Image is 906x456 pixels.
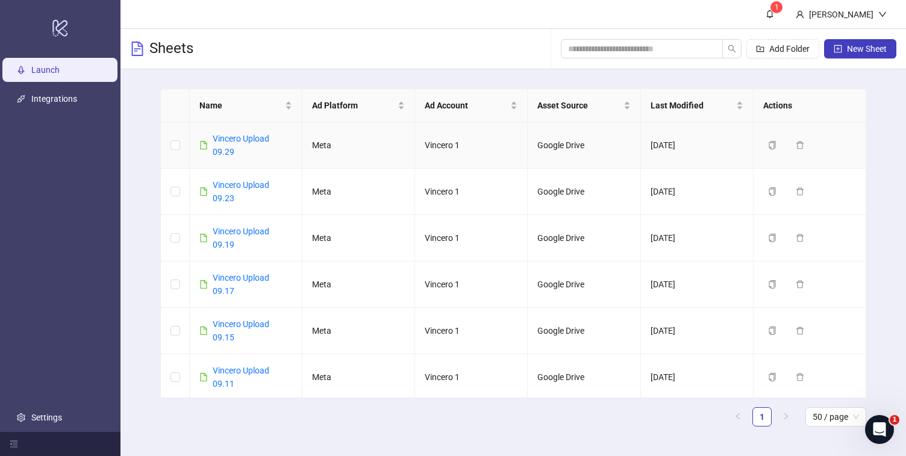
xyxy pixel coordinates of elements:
td: Meta [302,354,415,401]
span: left [734,413,742,420]
a: Vincero Upload 09.29 [213,134,269,157]
td: [DATE] [641,169,754,215]
span: Name [199,99,283,112]
span: down [878,10,887,19]
span: file [199,373,208,381]
td: Google Drive [528,308,640,354]
li: 1 [752,407,772,426]
th: Ad Platform [302,89,415,122]
td: Google Drive [528,215,640,261]
th: Last Modified [641,89,754,122]
button: New Sheet [824,39,896,58]
a: 1 [753,408,771,426]
td: Vincero 1 [415,354,528,401]
span: folder-add [756,45,764,53]
div: Page Size [805,407,866,426]
span: file [199,234,208,242]
td: Google Drive [528,354,640,401]
td: Vincero 1 [415,169,528,215]
td: Meta [302,261,415,308]
span: file [199,326,208,335]
td: Vincero 1 [415,308,528,354]
span: plus-square [834,45,842,53]
div: [PERSON_NAME] [804,8,878,21]
td: Meta [302,215,415,261]
th: Asset Source [528,89,640,122]
span: bell [766,10,774,18]
td: [DATE] [641,261,754,308]
span: right [783,413,790,420]
th: Ad Account [415,89,528,122]
span: delete [796,373,804,381]
span: copy [768,234,776,242]
button: Add Folder [746,39,819,58]
td: Vincero 1 [415,215,528,261]
td: Vincero 1 [415,261,528,308]
h3: Sheets [149,39,193,58]
td: [DATE] [641,122,754,169]
span: copy [768,141,776,149]
button: left [728,407,748,426]
a: Vincero Upload 09.15 [213,319,269,342]
a: Vincero Upload 09.17 [213,273,269,296]
sup: 1 [770,1,783,13]
td: Vincero 1 [415,122,528,169]
span: Ad Platform [312,99,395,112]
a: Vincero Upload 09.23 [213,180,269,203]
td: Google Drive [528,261,640,308]
button: right [776,407,796,426]
td: Meta [302,308,415,354]
span: New Sheet [847,44,887,54]
span: copy [768,326,776,335]
td: Meta [302,122,415,169]
span: Add Folder [769,44,810,54]
iframe: Intercom live chat [865,415,894,444]
span: delete [796,141,804,149]
a: Launch [31,66,60,75]
a: Vincero Upload 09.19 [213,226,269,249]
span: user [796,10,804,19]
span: file [199,280,208,289]
span: 1 [775,3,779,11]
span: Asset Source [537,99,620,112]
span: delete [796,326,804,335]
a: Integrations [31,95,77,104]
span: 50 / page [813,408,859,426]
span: delete [796,187,804,196]
td: [DATE] [641,215,754,261]
a: Vincero Upload 09.11 [213,366,269,389]
li: Previous Page [728,407,748,426]
span: search [728,45,736,53]
span: copy [768,373,776,381]
td: [DATE] [641,308,754,354]
span: copy [768,187,776,196]
span: copy [768,280,776,289]
td: Google Drive [528,122,640,169]
span: delete [796,280,804,289]
span: file-text [130,42,145,56]
span: menu-fold [10,440,18,448]
span: file [199,141,208,149]
td: Google Drive [528,169,640,215]
span: Ad Account [425,99,508,112]
span: Last Modified [651,99,734,112]
td: Meta [302,169,415,215]
span: 1 [890,415,899,425]
li: Next Page [776,407,796,426]
th: Actions [754,89,866,122]
span: delete [796,234,804,242]
th: Name [190,89,302,122]
td: [DATE] [641,354,754,401]
span: file [199,187,208,196]
a: Settings [31,413,62,422]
